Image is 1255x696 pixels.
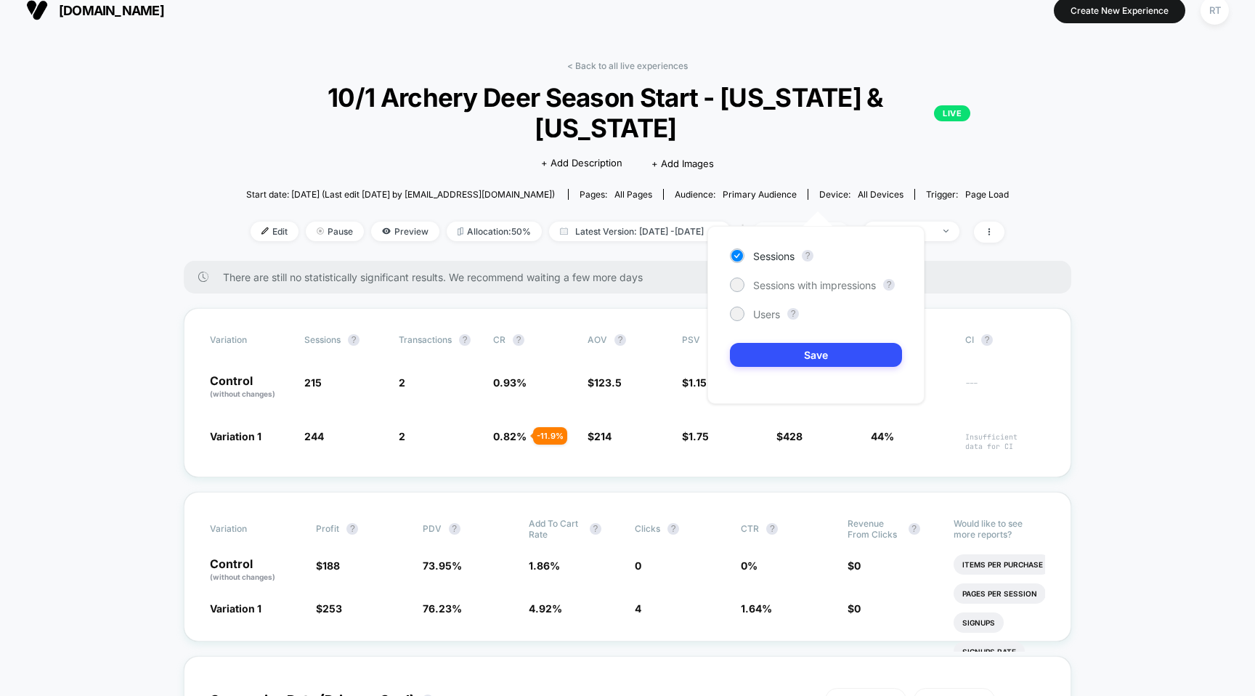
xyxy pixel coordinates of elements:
div: Trigger: [926,189,1009,200]
span: 2 [399,376,405,389]
span: Variation 1 [210,602,261,615]
p: LIVE [934,105,970,121]
span: all pages [614,189,652,200]
span: 4.92 % [529,602,562,615]
div: Audience: [675,189,797,200]
p: Would like to see more reports? [954,518,1045,540]
span: PSV [682,334,700,345]
span: $ [848,602,861,615]
span: 0.93 % [493,376,527,389]
button: ? [513,334,524,346]
span: Primary Audience [723,189,797,200]
span: + Add Description [541,156,622,171]
button: ? [348,334,360,346]
li: Pages Per Session [954,583,1046,604]
span: AOV [588,334,607,345]
span: 2 [399,430,405,442]
a: < Back to all live experiences [567,60,688,71]
span: Start date: [DATE] (Last edit [DATE] by [EMAIL_ADDRESS][DOMAIN_NAME]) [246,189,555,200]
button: ? [346,523,358,535]
span: Variation 1 [210,430,261,442]
span: There are still no statistically significant results. We recommend waiting a few more days [223,271,1042,283]
span: 0.82 % [493,430,527,442]
span: 1.64 % [741,602,772,615]
button: ? [449,523,460,535]
button: Save [730,343,902,367]
span: 4 [635,602,641,615]
span: [DOMAIN_NAME] [59,3,164,18]
span: Clicks [635,523,660,534]
button: ? [614,334,626,346]
button: ? [909,523,920,535]
span: Users [753,308,780,320]
span: Edit [251,222,298,241]
span: Variation [210,518,290,540]
span: 428 [783,430,803,442]
span: (without changes) [210,389,275,398]
span: 76.23 % [423,602,462,615]
li: Items Per Purchase [954,554,1052,575]
span: 123.5 [594,376,622,389]
img: rebalance [458,227,463,235]
span: Allocation: 50% [447,222,542,241]
span: $ [776,430,803,442]
li: Signups Rate [954,642,1025,662]
img: calendar [560,227,568,235]
span: 215 [304,376,322,389]
img: edit [261,227,269,235]
span: 0 [854,559,861,572]
span: $ [588,430,612,442]
p: Control [210,375,290,400]
button: ? [802,250,813,262]
p: Control [210,558,301,583]
span: Page Load [965,189,1009,200]
span: PDV [423,523,442,534]
button: ? [787,308,799,320]
span: $ [316,602,342,615]
span: 1.86 % [529,559,560,572]
span: 244 [304,430,324,442]
span: Variation [210,334,290,346]
span: 188 [322,559,340,572]
span: Sessions [753,250,795,262]
span: $ [682,430,709,442]
span: Latest Version: [DATE] - [DATE] [549,222,731,241]
img: end [317,227,324,235]
div: Pages: [580,189,652,200]
span: + Add Images [651,158,714,169]
span: 0 % [741,559,758,572]
span: all devices [858,189,903,200]
span: Insufficient data for CI [965,432,1045,451]
li: Signups [954,612,1004,633]
span: 1.75 [689,430,709,442]
button: ? [766,523,778,535]
span: $ [848,559,861,572]
span: $ [588,376,622,389]
button: ? [590,523,601,535]
span: Transactions [399,334,452,345]
span: Sessions with impressions [753,279,876,291]
span: Device: [808,189,914,200]
span: Add To Cart Rate [529,518,582,540]
img: end [943,230,949,232]
span: 73.95 % [423,559,462,572]
span: 44% [871,430,894,442]
button: ? [981,334,993,346]
div: - 11.9 % [533,427,567,445]
span: 214 [594,430,612,442]
span: Preview [371,222,439,241]
button: ? [883,279,895,291]
span: CTR [741,523,759,534]
span: 253 [322,602,342,615]
span: Revenue From Clicks [848,518,901,540]
span: (without changes) [210,572,275,581]
button: ? [459,334,471,346]
span: $ [682,376,707,389]
span: 1.15 [689,376,707,389]
span: $ [316,559,340,572]
span: Profit [316,523,339,534]
span: 0 [635,559,641,572]
span: CR [493,334,505,345]
span: Pause [306,222,364,241]
span: 0 [854,602,861,615]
